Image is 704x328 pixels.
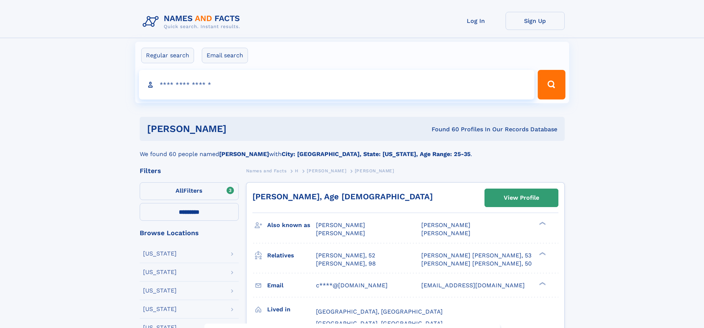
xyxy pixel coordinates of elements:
[246,166,287,175] a: Names and Facts
[139,70,535,99] input: search input
[316,230,365,237] span: [PERSON_NAME]
[316,260,376,268] a: [PERSON_NAME], 98
[140,141,565,159] div: We found 60 people named with .
[282,151,470,158] b: City: [GEOGRAPHIC_DATA], State: [US_STATE], Age Range: 25-35
[252,192,433,201] a: [PERSON_NAME], Age [DEMOGRAPHIC_DATA]
[355,168,394,173] span: [PERSON_NAME]
[537,251,546,256] div: ❯
[316,308,443,315] span: [GEOGRAPHIC_DATA], [GEOGRAPHIC_DATA]
[140,182,239,200] label: Filters
[267,303,316,316] h3: Lived in
[143,306,177,312] div: [US_STATE]
[421,282,525,289] span: [EMAIL_ADDRESS][DOMAIN_NAME]
[143,269,177,275] div: [US_STATE]
[267,279,316,292] h3: Email
[176,187,183,194] span: All
[316,222,365,229] span: [PERSON_NAME]
[143,288,177,294] div: [US_STATE]
[421,260,532,268] a: [PERSON_NAME] [PERSON_NAME], 50
[421,230,470,237] span: [PERSON_NAME]
[143,251,177,257] div: [US_STATE]
[295,168,299,173] span: H
[147,124,329,133] h1: [PERSON_NAME]
[267,219,316,231] h3: Also known as
[202,48,248,63] label: Email search
[140,12,246,32] img: Logo Names and Facts
[504,189,539,206] div: View Profile
[267,249,316,262] h3: Relatives
[537,281,546,286] div: ❯
[421,251,531,260] a: [PERSON_NAME] [PERSON_NAME], 53
[307,166,346,175] a: [PERSON_NAME]
[140,230,239,236] div: Browse Locations
[537,221,546,226] div: ❯
[446,12,506,30] a: Log In
[485,189,558,207] a: View Profile
[295,166,299,175] a: H
[140,168,239,174] div: Filters
[219,151,269,158] b: [PERSON_NAME]
[141,48,194,63] label: Regular search
[316,251,375,260] a: [PERSON_NAME], 52
[506,12,565,30] a: Sign Up
[421,222,470,229] span: [PERSON_NAME]
[538,70,565,99] button: Search Button
[307,168,346,173] span: [PERSON_NAME]
[329,125,557,133] div: Found 60 Profiles In Our Records Database
[316,320,443,327] span: [GEOGRAPHIC_DATA], [GEOGRAPHIC_DATA]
